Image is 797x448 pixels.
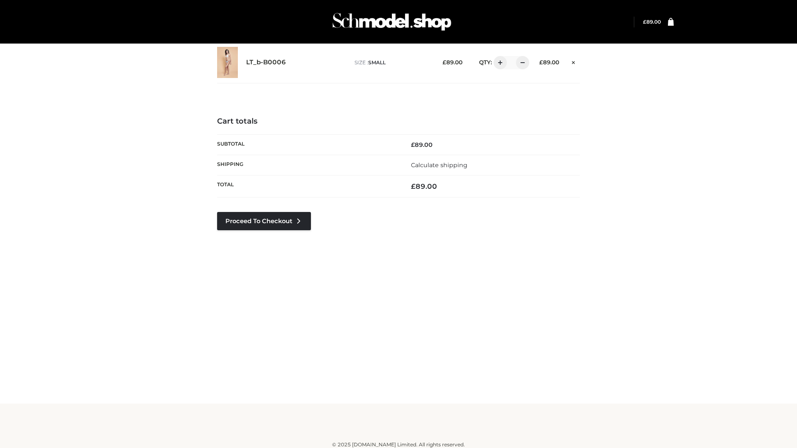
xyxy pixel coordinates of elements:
h4: Cart totals [217,117,580,126]
th: Total [217,175,398,197]
span: £ [411,182,416,190]
span: £ [411,141,415,149]
img: Schmodel Admin 964 [330,5,454,38]
span: £ [643,19,646,25]
span: £ [443,59,446,66]
th: Shipping [217,155,398,175]
bdi: 89.00 [411,141,433,149]
bdi: 89.00 [411,182,437,190]
th: Subtotal [217,134,398,155]
a: Calculate shipping [411,161,467,169]
a: Remove this item [567,56,580,67]
span: £ [539,59,543,66]
p: size : [354,59,430,66]
a: Proceed to Checkout [217,212,311,230]
a: LT_b-B0006 [246,58,286,66]
a: £89.00 [643,19,661,25]
div: QTY: [471,56,526,69]
span: SMALL [368,59,386,66]
bdi: 89.00 [539,59,559,66]
bdi: 89.00 [643,19,661,25]
bdi: 89.00 [443,59,462,66]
